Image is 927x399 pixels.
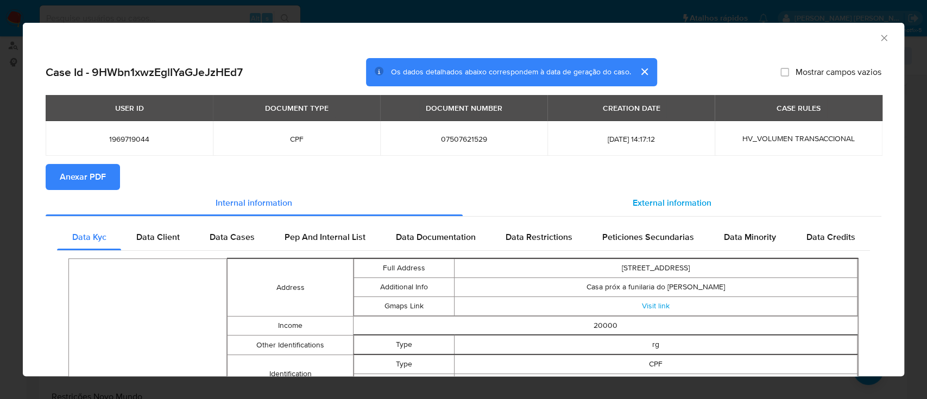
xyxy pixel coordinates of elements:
[724,231,776,243] span: Data Minority
[60,165,106,189] span: Anexar PDF
[46,65,243,79] h2: Case Id - 9HWbn1xwzEglIYaGJeJzHEd7
[258,99,335,117] div: DOCUMENT TYPE
[560,134,702,144] span: [DATE] 14:17:12
[354,335,455,354] td: Type
[770,99,827,117] div: CASE RULES
[455,278,857,297] td: Casa próx a funilaria do [PERSON_NAME]
[631,59,657,85] button: cerrar
[391,67,631,78] span: Os dados detalhados abaixo correspondem à data de geração do caso.
[455,259,857,278] td: [STREET_ADDRESS]
[210,231,255,243] span: Data Cases
[419,99,509,117] div: DOCUMENT NUMBER
[109,99,150,117] div: USER ID
[455,374,857,393] td: 07507621529
[796,67,881,78] span: Mostrar campos vazios
[226,134,367,144] span: CPF
[23,23,904,376] div: closure-recommendation-modal
[642,301,670,312] a: Visit link
[46,164,120,190] button: Anexar PDF
[354,278,455,297] td: Additional Info
[596,99,666,117] div: CREATION DATE
[806,231,855,243] span: Data Credits
[879,33,888,42] button: Fechar a janela
[354,374,455,393] td: Number
[506,231,572,243] span: Data Restrictions
[393,134,534,144] span: 07507621529
[57,224,870,250] div: Detailed internal info
[780,68,789,77] input: Mostrar campos vazios
[455,335,857,354] td: rg
[395,231,475,243] span: Data Documentation
[354,355,455,374] td: Type
[227,259,353,316] td: Address
[455,355,857,374] td: CPF
[285,231,365,243] span: Pep And Internal List
[354,297,455,316] td: Gmaps Link
[602,231,694,243] span: Peticiones Secundarias
[46,190,881,216] div: Detailed info
[354,259,455,278] td: Full Address
[227,316,353,335] td: Income
[742,133,855,144] span: HV_VOLUMEN TRANSACCIONAL
[59,134,200,144] span: 1969719044
[216,197,292,209] span: Internal information
[633,197,711,209] span: External information
[354,316,858,335] td: 20000
[72,231,106,243] span: Data Kyc
[136,231,180,243] span: Data Client
[227,335,353,355] td: Other Identifications
[227,355,353,394] td: Identification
